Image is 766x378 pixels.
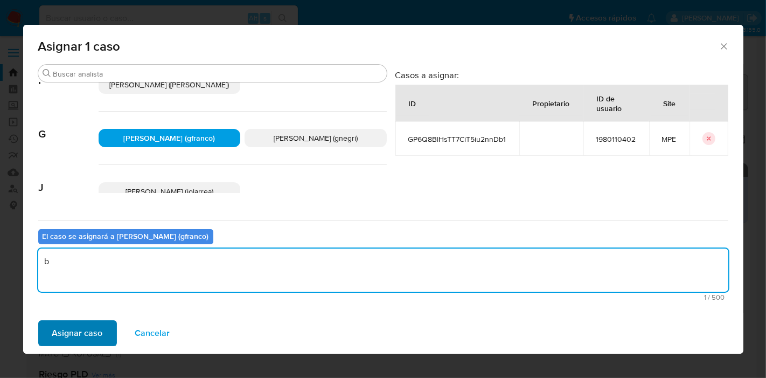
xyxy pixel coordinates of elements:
[38,40,719,53] span: Asignar 1 caso
[245,129,387,147] div: [PERSON_NAME] (gnegri)
[99,75,241,94] div: [PERSON_NAME] ([PERSON_NAME])
[38,112,99,141] span: G
[99,182,241,201] div: [PERSON_NAME] (jolarrea)
[121,320,184,346] button: Cancelar
[23,25,743,354] div: assign-modal
[584,85,649,121] div: ID de usuario
[38,165,99,194] span: J
[395,70,728,80] h3: Casos a asignar:
[38,320,117,346] button: Asignar caso
[38,249,728,292] textarea: b
[99,129,241,147] div: [PERSON_NAME] (gfranco)
[396,90,429,116] div: ID
[135,321,170,345] span: Cancelar
[123,133,215,143] span: [PERSON_NAME] (gfranco)
[53,69,382,79] input: Buscar analista
[43,231,209,242] b: El caso se asignará a [PERSON_NAME] (gfranco)
[520,90,583,116] div: Propietario
[109,79,229,90] span: [PERSON_NAME] ([PERSON_NAME])
[651,90,689,116] div: Site
[41,294,725,301] span: Máximo 500 caracteres
[126,186,213,197] span: [PERSON_NAME] (jolarrea)
[408,134,506,144] span: GP6Q8BlHsTT7CiT5iu2nnDb1
[719,41,728,51] button: Cerrar ventana
[662,134,677,144] span: MPE
[596,134,636,144] span: 1980110402
[52,321,103,345] span: Asignar caso
[702,132,715,145] button: icon-button
[43,69,51,78] button: Buscar
[274,133,358,143] span: [PERSON_NAME] (gnegri)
